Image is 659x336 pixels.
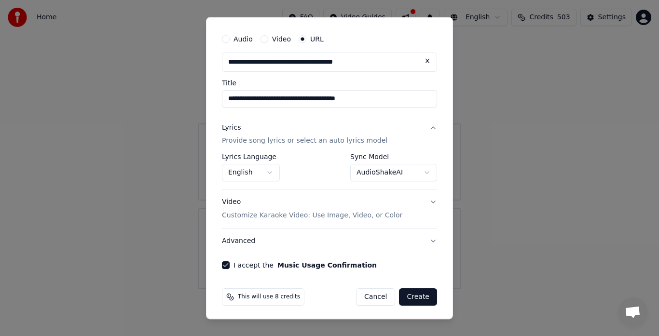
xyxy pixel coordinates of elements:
[233,36,253,42] label: Audio
[222,154,280,161] label: Lyrics Language
[222,136,387,146] p: Provide song lyrics or select an auto lyrics model
[222,123,241,133] div: Lyrics
[222,198,402,221] div: Video
[238,294,300,301] span: This will use 8 credits
[399,289,437,306] button: Create
[222,229,437,254] button: Advanced
[277,262,377,269] button: I accept the
[222,211,402,221] p: Customize Karaoke Video: Use Image, Video, or Color
[233,262,377,269] label: I accept the
[310,36,324,42] label: URL
[222,115,437,154] button: LyricsProvide song lyrics or select an auto lyrics model
[222,190,437,228] button: VideoCustomize Karaoke Video: Use Image, Video, or Color
[222,80,437,86] label: Title
[356,289,395,306] button: Cancel
[222,154,437,189] div: LyricsProvide song lyrics or select an auto lyrics model
[350,154,437,161] label: Sync Model
[272,36,291,42] label: Video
